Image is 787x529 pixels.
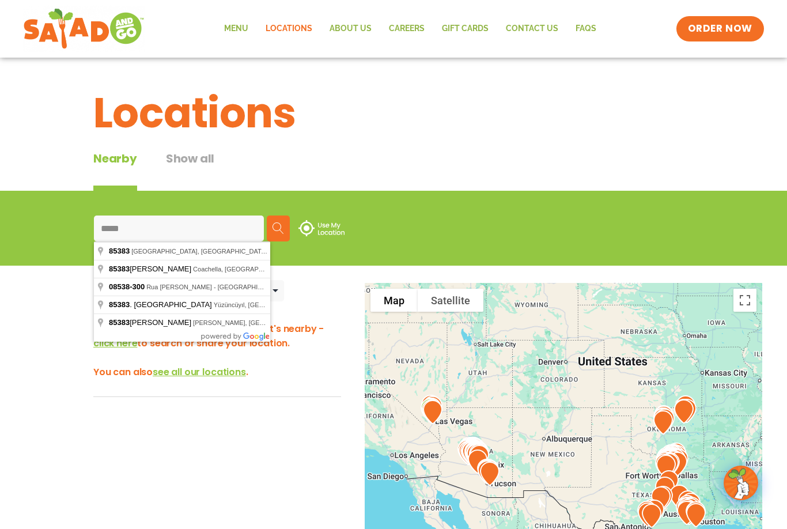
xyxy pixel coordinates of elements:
span: Yüzüncüyıl, [GEOGRAPHIC_DATA]/[GEOGRAPHIC_DATA], [GEOGRAPHIC_DATA] [214,301,452,308]
img: use-location.svg [298,220,345,236]
a: About Us [321,16,380,42]
span: ORDER NOW [688,22,752,36]
a: Contact Us [497,16,567,42]
div: Tabbed content [93,150,243,191]
span: 85383 [109,247,130,255]
span: click here [93,337,137,350]
span: Rua [PERSON_NAME] - [GEOGRAPHIC_DATA][PERSON_NAME], [PERSON_NAME] - State of [GEOGRAPHIC_DATA], [... [146,284,556,290]
img: new-SAG-logo-768×292 [23,6,145,52]
a: ORDER NOW [676,16,764,41]
button: Show street map [370,289,418,312]
span: [GEOGRAPHIC_DATA], [GEOGRAPHIC_DATA], [GEOGRAPHIC_DATA] [131,248,336,255]
button: Toggle fullscreen view [733,289,756,312]
h1: Locations [93,82,694,144]
a: GIFT CARDS [433,16,497,42]
span: 85383 [109,318,130,327]
div: Nearby Locations [93,284,178,298]
span: . [GEOGRAPHIC_DATA] [109,300,214,309]
button: Show satellite imagery [418,289,483,312]
nav: Menu [215,16,605,42]
img: search.svg [273,222,284,234]
span: [PERSON_NAME], [GEOGRAPHIC_DATA], [GEOGRAPHIC_DATA] [193,319,384,326]
span: 85383 [109,300,130,309]
h3: Hey there! We'd love to show you what's nearby - to search or share your location. You can also . [93,322,341,379]
span: 08538-300 [109,282,145,291]
img: wpChatIcon [725,467,757,499]
a: Careers [380,16,433,42]
span: [PERSON_NAME] [109,264,193,273]
a: Locations [257,16,321,42]
a: FAQs [567,16,605,42]
span: see all our locations [153,365,246,379]
span: 85383 [109,264,130,273]
a: Menu [215,16,257,42]
span: Coachella, [GEOGRAPHIC_DATA], [GEOGRAPHIC_DATA] [193,266,360,273]
div: Nearby [93,150,137,191]
span: [PERSON_NAME] [109,318,193,327]
button: Show all [166,150,214,191]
